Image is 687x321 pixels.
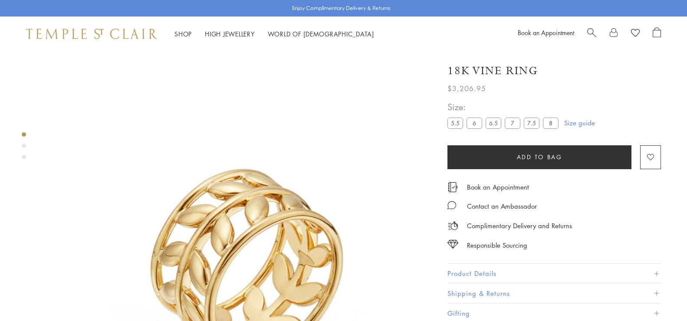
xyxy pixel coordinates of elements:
a: Size guide [564,118,595,127]
button: Shipping & Returns [447,284,661,303]
label: 5.5 [447,118,463,128]
a: Open Shopping Bag [653,27,661,40]
img: Temple St. Clair [26,29,157,39]
p: Enjoy Complimentary Delivery & Returns [292,4,391,13]
p: Complimentary Delivery and Returns [467,220,572,231]
a: High JewelleryHigh Jewellery [205,29,255,38]
label: 7 [505,118,520,128]
div: Product gallery navigation [22,130,26,166]
span: Size: [447,100,562,114]
a: ShopShop [174,29,192,38]
span: Add to bag [517,152,562,162]
img: icon_sourcing.svg [447,240,458,249]
a: Book an Appointment [467,182,529,192]
label: 8 [543,118,559,128]
div: Responsible Sourcing [467,240,527,251]
a: View Wishlist [631,27,640,40]
label: 6.5 [486,118,501,128]
nav: Main navigation [174,29,374,39]
button: Product Details [447,264,661,283]
button: Add to bag [447,145,631,169]
div: Contact an Ambassador [467,201,537,212]
span: $3,206.95 [447,83,486,94]
a: World of [DEMOGRAPHIC_DATA]World of [DEMOGRAPHIC_DATA] [268,29,374,38]
a: Search [587,27,596,40]
img: icon_appointment.svg [447,182,458,192]
img: icon_delivery.svg [447,220,458,231]
label: 6 [467,118,482,128]
a: Book an Appointment [518,28,574,37]
h1: 18K Vine Ring [447,63,538,79]
label: 7.5 [524,118,539,128]
img: MessageIcon-01_2.svg [447,201,456,210]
